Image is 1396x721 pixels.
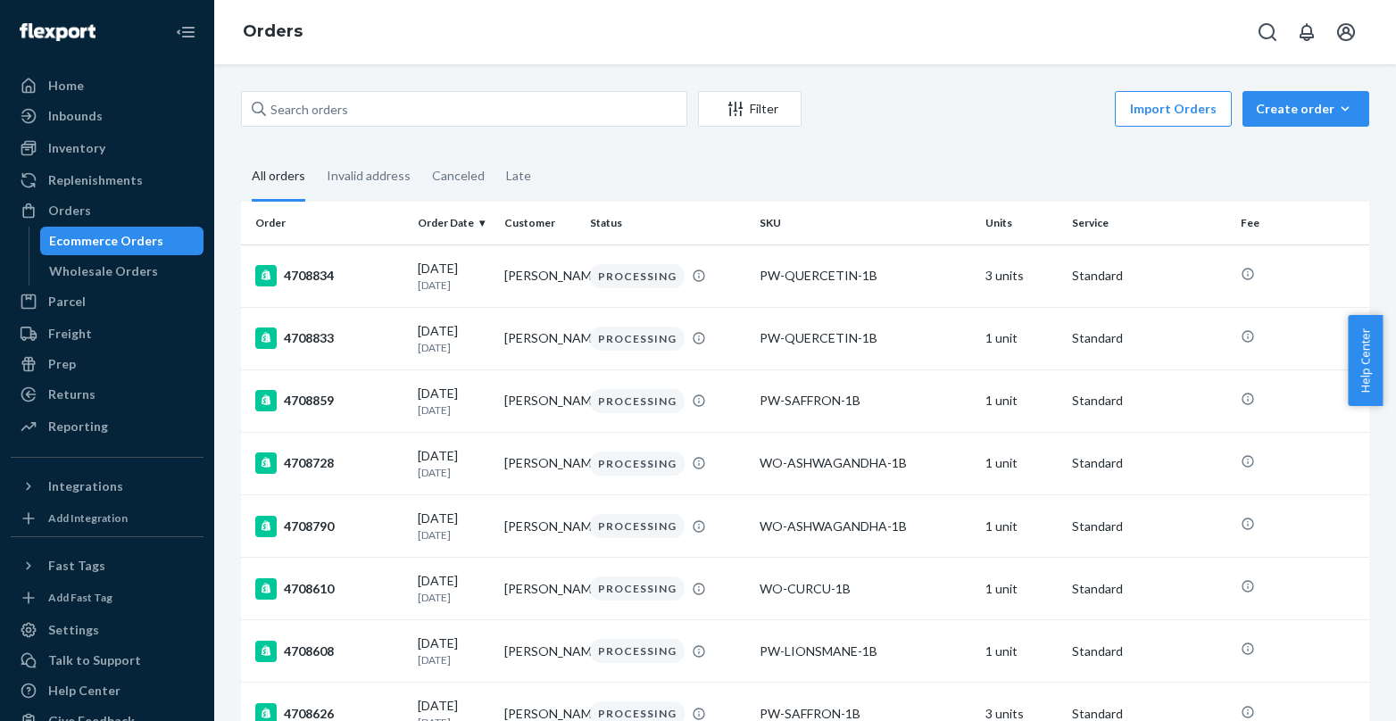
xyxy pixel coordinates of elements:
[243,21,303,41] a: Orders
[49,262,158,280] div: Wholesale Orders
[590,264,685,288] div: PROCESSING
[40,257,204,286] a: Wholesale Orders
[1289,14,1325,50] button: Open notifications
[760,518,971,535] div: WO-ASHWAGANDHA-1B
[1250,14,1285,50] button: Open Search Box
[1348,315,1383,406] button: Help Center
[48,651,141,669] div: Talk to Support
[497,495,584,558] td: [PERSON_NAME]
[48,510,128,526] div: Add Integration
[432,153,485,199] div: Canceled
[504,215,577,230] div: Customer
[48,293,86,311] div: Parcel
[11,134,204,162] a: Inventory
[590,452,685,476] div: PROCESSING
[418,340,490,355] p: [DATE]
[1328,14,1364,50] button: Open account menu
[411,202,497,244] th: Order Date
[418,402,490,418] p: [DATE]
[11,196,204,225] a: Orders
[1072,642,1227,660] p: Standard
[760,267,971,285] div: PW-QUERCETIN-1B
[418,652,490,667] p: [DATE]
[978,369,1065,432] td: 1 unit
[48,107,103,125] div: Inbounds
[590,389,685,413] div: PROCESSING
[11,472,204,501] button: Integrations
[1072,518,1227,535] p: Standard
[418,572,490,605] div: [DATE]
[48,418,108,435] div: Reporting
[11,71,204,100] a: Home
[11,587,204,609] a: Add Fast Tag
[48,77,84,95] div: Home
[11,287,204,316] a: Parcel
[40,227,204,255] a: Ecommerce Orders
[1242,91,1369,127] button: Create order
[418,260,490,293] div: [DATE]
[590,514,685,538] div: PROCESSING
[252,153,305,202] div: All orders
[583,202,752,244] th: Status
[978,495,1065,558] td: 1 unit
[1115,91,1232,127] button: Import Orders
[48,202,91,220] div: Orders
[1065,202,1234,244] th: Service
[48,139,105,157] div: Inventory
[11,646,204,675] a: Talk to Support
[978,202,1065,244] th: Units
[1256,100,1356,118] div: Create order
[760,392,971,410] div: PW-SAFFRON-1B
[590,576,685,601] div: PROCESSING
[418,527,490,543] p: [DATE]
[255,641,403,662] div: 4708608
[168,14,204,50] button: Close Navigation
[978,432,1065,494] td: 1 unit
[327,153,411,199] div: Invalid address
[48,590,112,605] div: Add Fast Tag
[497,620,584,683] td: [PERSON_NAME]
[978,244,1065,307] td: 3 units
[11,551,204,580] button: Fast Tags
[418,385,490,418] div: [DATE]
[752,202,978,244] th: SKU
[497,558,584,620] td: [PERSON_NAME]
[497,307,584,369] td: [PERSON_NAME]
[20,23,96,41] img: Flexport logo
[255,516,403,537] div: 4708790
[241,91,687,127] input: Search orders
[1072,329,1227,347] p: Standard
[978,620,1065,683] td: 1 unit
[11,676,204,705] a: Help Center
[418,590,490,605] p: [DATE]
[1234,202,1369,244] th: Fee
[418,465,490,480] p: [DATE]
[590,327,685,351] div: PROCESSING
[11,166,204,195] a: Replenishments
[418,447,490,480] div: [DATE]
[48,355,76,373] div: Prep
[255,327,403,349] div: 4708833
[11,102,204,130] a: Inbounds
[698,91,802,127] button: Filter
[418,634,490,667] div: [DATE]
[760,580,971,598] div: WO-CURCU-1B
[590,639,685,663] div: PROCESSING
[11,412,204,441] a: Reporting
[1072,454,1227,472] p: Standard
[978,558,1065,620] td: 1 unit
[11,350,204,378] a: Prep
[255,578,403,600] div: 4708610
[48,171,143,189] div: Replenishments
[418,322,490,355] div: [DATE]
[11,508,204,529] a: Add Integration
[497,369,584,432] td: [PERSON_NAME]
[255,452,403,474] div: 4708728
[699,100,801,118] div: Filter
[11,616,204,644] a: Settings
[978,307,1065,369] td: 1 unit
[760,329,971,347] div: PW-QUERCETIN-1B
[48,557,105,575] div: Fast Tags
[418,278,490,293] p: [DATE]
